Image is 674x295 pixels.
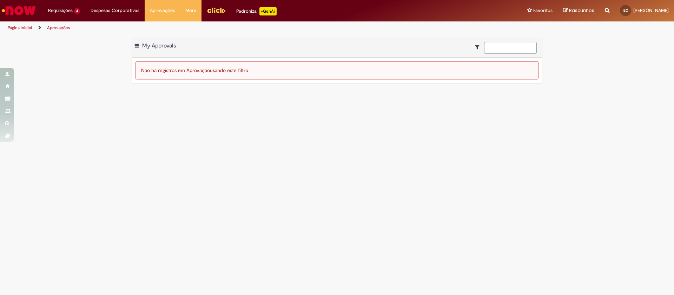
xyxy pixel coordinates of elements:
[136,61,538,79] div: Não há registros em Aprovação
[150,7,175,14] span: Aprovações
[1,4,37,18] img: ServiceNow
[475,45,483,50] i: Mostrar filtros para: Suas Solicitações
[533,7,553,14] span: Favoritos
[91,7,139,14] span: Despesas Corporativas
[210,67,248,73] span: usando este filtro
[74,8,80,14] span: 4
[47,25,70,31] a: Aprovações
[569,7,594,14] span: Rascunhos
[563,7,594,14] a: Rascunhos
[623,8,628,13] span: EC
[48,7,73,14] span: Requisições
[207,5,226,15] img: click_logo_yellow_360x200.png
[142,42,176,49] span: My Approvals
[185,7,196,14] span: More
[259,7,277,15] p: +GenAi
[236,7,277,15] div: Padroniza
[8,25,32,31] a: Página inicial
[5,21,444,34] ul: Trilhas de página
[633,7,669,13] span: [PERSON_NAME]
